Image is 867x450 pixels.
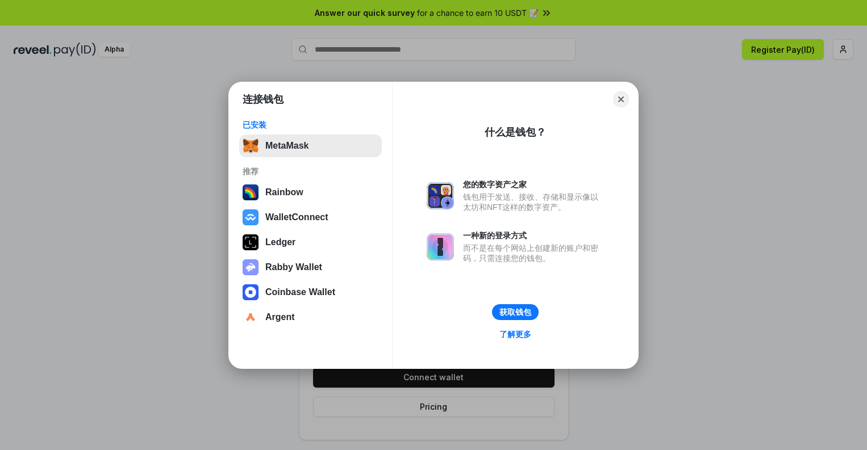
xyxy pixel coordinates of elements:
div: WalletConnect [265,212,328,222]
div: 获取钱包 [499,307,531,317]
button: Argent [239,306,382,329]
div: Argent [265,312,295,322]
img: svg+xml,%3Csvg%20xmlns%3D%22http%3A%2F%2Fwww.w3.org%2F2000%2Fsvg%22%20fill%3D%22none%22%20viewBox... [427,233,454,260]
button: MetaMask [239,134,382,157]
button: Coinbase Wallet [239,281,382,304]
div: Rainbow [265,187,303,197]
img: svg+xml,%3Csvg%20width%3D%2228%22%20height%3D%2228%22%20viewBox%3D%220%200%2028%2028%22%20fill%3D... [243,284,259,300]
div: 已安装 [243,120,378,130]
div: Coinbase Wallet [265,287,335,297]
div: MetaMask [265,141,309,151]
div: 而不是在每个网站上创建新的账户和密码，只需连接您的钱包。 [463,243,604,263]
a: 了解更多 [493,327,538,342]
div: Ledger [265,237,295,247]
div: 一种新的登录方式 [463,230,604,241]
button: Close [613,91,629,107]
img: svg+xml,%3Csvg%20xmlns%3D%22http%3A%2F%2Fwww.w3.org%2F2000%2Fsvg%22%20fill%3D%22none%22%20viewBox... [243,259,259,275]
div: 了解更多 [499,329,531,339]
div: Rabby Wallet [265,262,322,272]
h1: 连接钱包 [243,92,284,106]
img: svg+xml,%3Csvg%20width%3D%22120%22%20height%3D%22120%22%20viewBox%3D%220%200%20120%20120%22%20fil... [243,184,259,200]
button: Ledger [239,231,382,254]
button: WalletConnect [239,206,382,229]
div: 推荐 [243,166,378,176]
button: Rainbow [239,181,382,204]
img: svg+xml,%3Csvg%20width%3D%2228%22%20height%3D%2228%22%20viewBox%3D%220%200%2028%2028%22%20fill%3D... [243,309,259,325]
button: 获取钱包 [492,304,539,320]
div: 什么是钱包？ [485,125,546,139]
div: 钱包用于发送、接收、存储和显示像以太坊和NFT这样的数字资产。 [463,192,604,212]
img: svg+xml,%3Csvg%20xmlns%3D%22http%3A%2F%2Fwww.w3.org%2F2000%2Fsvg%22%20width%3D%2228%22%20height%3... [243,234,259,250]
img: svg+xml,%3Csvg%20width%3D%2228%22%20height%3D%2228%22%20viewBox%3D%220%200%2028%2028%22%20fill%3D... [243,209,259,225]
img: svg+xml,%3Csvg%20fill%3D%22none%22%20height%3D%2233%22%20viewBox%3D%220%200%2035%2033%22%20width%... [243,138,259,154]
button: Rabby Wallet [239,256,382,279]
div: 您的数字资产之家 [463,179,604,190]
img: svg+xml,%3Csvg%20xmlns%3D%22http%3A%2F%2Fwww.w3.org%2F2000%2Fsvg%22%20fill%3D%22none%22%20viewBox... [427,182,454,209]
